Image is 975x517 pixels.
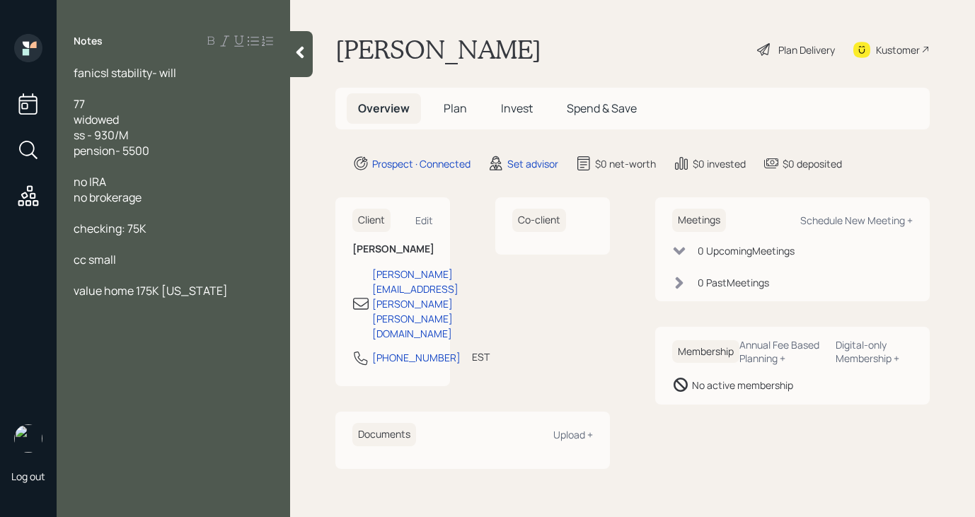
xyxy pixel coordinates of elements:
h6: Client [352,209,391,232]
div: [PHONE_NUMBER] [372,350,461,365]
span: value home 175K [US_STATE] [74,283,228,298]
span: no brokerage [74,190,142,205]
span: 77 [74,96,85,112]
div: Prospect · Connected [372,156,471,171]
h6: Co-client [512,209,566,232]
div: Set advisor [507,156,558,171]
div: Kustomer [876,42,920,57]
div: Schedule New Meeting + [800,214,913,227]
div: Edit [415,214,433,227]
span: checking: 75K [74,221,146,236]
div: $0 deposited [783,156,842,171]
div: Annual Fee Based Planning + [739,338,824,365]
label: Notes [74,34,103,48]
span: pension- 5500 [74,143,149,158]
h6: Meetings [672,209,726,232]
span: Invest [501,100,533,116]
span: widowed [74,112,119,127]
div: Plan Delivery [778,42,835,57]
span: fanicsl stability- will [74,65,176,81]
div: [PERSON_NAME][EMAIL_ADDRESS][PERSON_NAME][PERSON_NAME][DOMAIN_NAME] [372,267,458,341]
div: Log out [11,470,45,483]
img: aleksandra-headshot.png [14,424,42,453]
div: No active membership [692,378,793,393]
div: EST [472,349,490,364]
div: Upload + [553,428,593,441]
span: Overview [358,100,410,116]
div: 0 Upcoming Meeting s [698,243,795,258]
span: Spend & Save [567,100,637,116]
h1: [PERSON_NAME] [335,34,541,65]
div: $0 invested [693,156,746,171]
div: $0 net-worth [595,156,656,171]
span: ss - 930/M [74,127,128,143]
div: Digital-only Membership + [836,338,913,365]
h6: [PERSON_NAME] [352,243,433,255]
div: 0 Past Meeting s [698,275,769,290]
span: no IRA [74,174,106,190]
span: cc small [74,252,116,267]
span: Plan [444,100,467,116]
h6: Documents [352,423,416,446]
h6: Membership [672,340,739,364]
